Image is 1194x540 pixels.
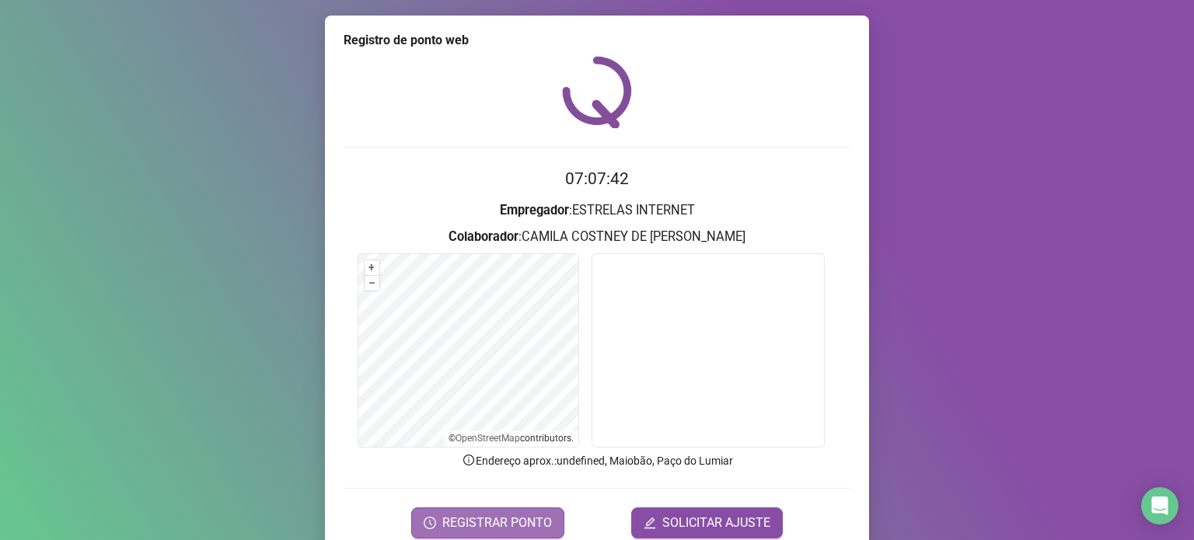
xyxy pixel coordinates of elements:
[644,517,656,529] span: edit
[344,31,850,50] div: Registro de ponto web
[449,433,574,444] li: © contributors.
[365,276,379,291] button: –
[411,507,564,538] button: REGISTRAR PONTO
[344,452,850,469] p: Endereço aprox. : undefined, Maiobão, Paço do Lumiar
[344,200,850,221] h3: : ESTRELAS INTERNET
[449,229,518,244] strong: Colaborador
[442,514,552,532] span: REGISTRAR PONTO
[456,433,520,444] a: OpenStreetMap
[344,227,850,247] h3: : CAMILA COSTNEY DE [PERSON_NAME]
[424,517,436,529] span: clock-circle
[562,56,632,128] img: QRPoint
[365,260,379,275] button: +
[462,453,476,467] span: info-circle
[1141,487,1178,524] div: Open Intercom Messenger
[565,169,629,188] time: 07:07:42
[500,203,569,218] strong: Empregador
[662,514,770,532] span: SOLICITAR AJUSTE
[631,507,783,538] button: editSOLICITAR AJUSTE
